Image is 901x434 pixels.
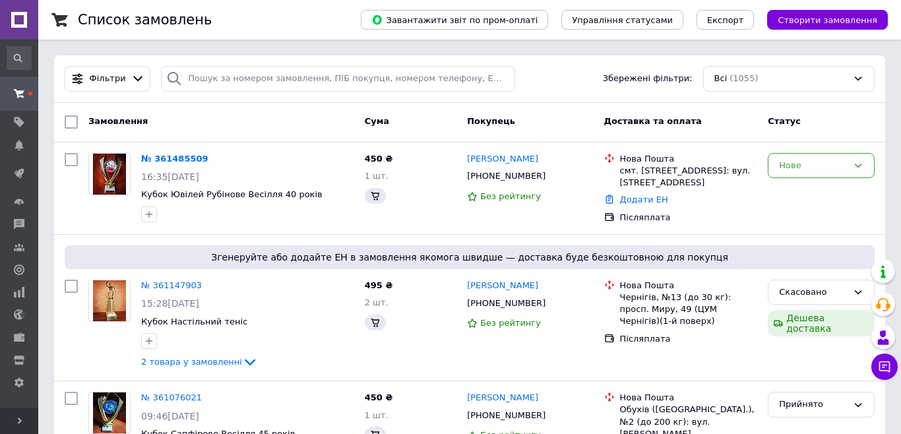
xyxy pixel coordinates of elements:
[365,280,393,290] span: 495 ₴
[707,15,744,25] span: Експорт
[779,398,848,412] div: Прийнято
[620,212,758,224] div: Післяплата
[603,73,693,85] span: Збережені фільтри:
[604,116,702,126] span: Доставка та оплата
[697,10,755,30] button: Експорт
[754,15,888,24] a: Створити замовлення
[88,280,131,322] a: Фото товару
[467,280,538,292] a: [PERSON_NAME]
[88,153,131,195] a: Фото товару
[730,73,758,83] span: (1055)
[480,191,541,201] span: Без рейтингу
[779,286,848,299] div: Скасовано
[467,392,538,404] a: [PERSON_NAME]
[161,66,515,92] input: Пошук за номером замовлення, ПІБ покупця, номером телефону, Email, номером накладної
[871,354,898,380] button: Чат з покупцем
[620,195,668,204] a: Додати ЕН
[141,280,202,290] a: № 361147903
[141,298,199,309] span: 15:28[DATE]
[778,15,877,25] span: Створити замовлення
[365,154,393,164] span: 450 ₴
[371,14,538,26] span: Завантажити звіт по пром-оплаті
[70,251,869,264] span: Згенеруйте або додайте ЕН в замовлення якомога швидше — доставка буде безкоштовною для покупця
[572,15,673,25] span: Управління статусами
[365,116,389,126] span: Cума
[88,392,131,434] a: Фото товару
[464,407,548,424] div: [PHONE_NUMBER]
[620,280,758,292] div: Нова Пошта
[88,116,148,126] span: Замовлення
[620,165,758,189] div: смт. [STREET_ADDRESS]: вул. [STREET_ADDRESS]
[620,153,758,165] div: Нова Пошта
[141,189,323,199] a: Кубок Ювілей Рубінове Весілля 40 років
[561,10,683,30] button: Управління статусами
[768,116,801,126] span: Статус
[141,171,199,182] span: 16:35[DATE]
[141,392,202,402] a: № 361076021
[365,297,388,307] span: 2 шт.
[464,295,548,312] div: [PHONE_NUMBER]
[361,10,548,30] button: Завантажити звіт по пром-оплаті
[78,12,212,28] h1: Список замовлень
[620,392,758,404] div: Нова Пошта
[141,154,208,164] a: № 361485509
[480,318,541,328] span: Без рейтингу
[141,357,258,367] a: 2 товара у замовленні
[93,392,126,433] img: Фото товару
[464,168,548,185] div: [PHONE_NUMBER]
[714,73,728,85] span: Всі
[767,10,888,30] button: Створити замовлення
[365,410,388,420] span: 1 шт.
[93,280,126,321] img: Фото товару
[467,116,515,126] span: Покупець
[365,171,388,181] span: 1 шт.
[93,154,126,195] img: Фото товару
[365,392,393,402] span: 450 ₴
[141,357,242,367] span: 2 товара у замовленні
[467,153,538,166] a: [PERSON_NAME]
[768,310,875,336] div: Дешева доставка
[141,411,199,421] span: 09:46[DATE]
[620,292,758,328] div: Чернігів, №13 (до 30 кг): просп. Миру, 49 (ЦУМ Чернігів)(1-й поверх)
[90,73,126,85] span: Фільтри
[620,333,758,345] div: Післяплата
[141,317,247,326] a: Кубок Настільний теніс
[779,159,848,173] div: Нове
